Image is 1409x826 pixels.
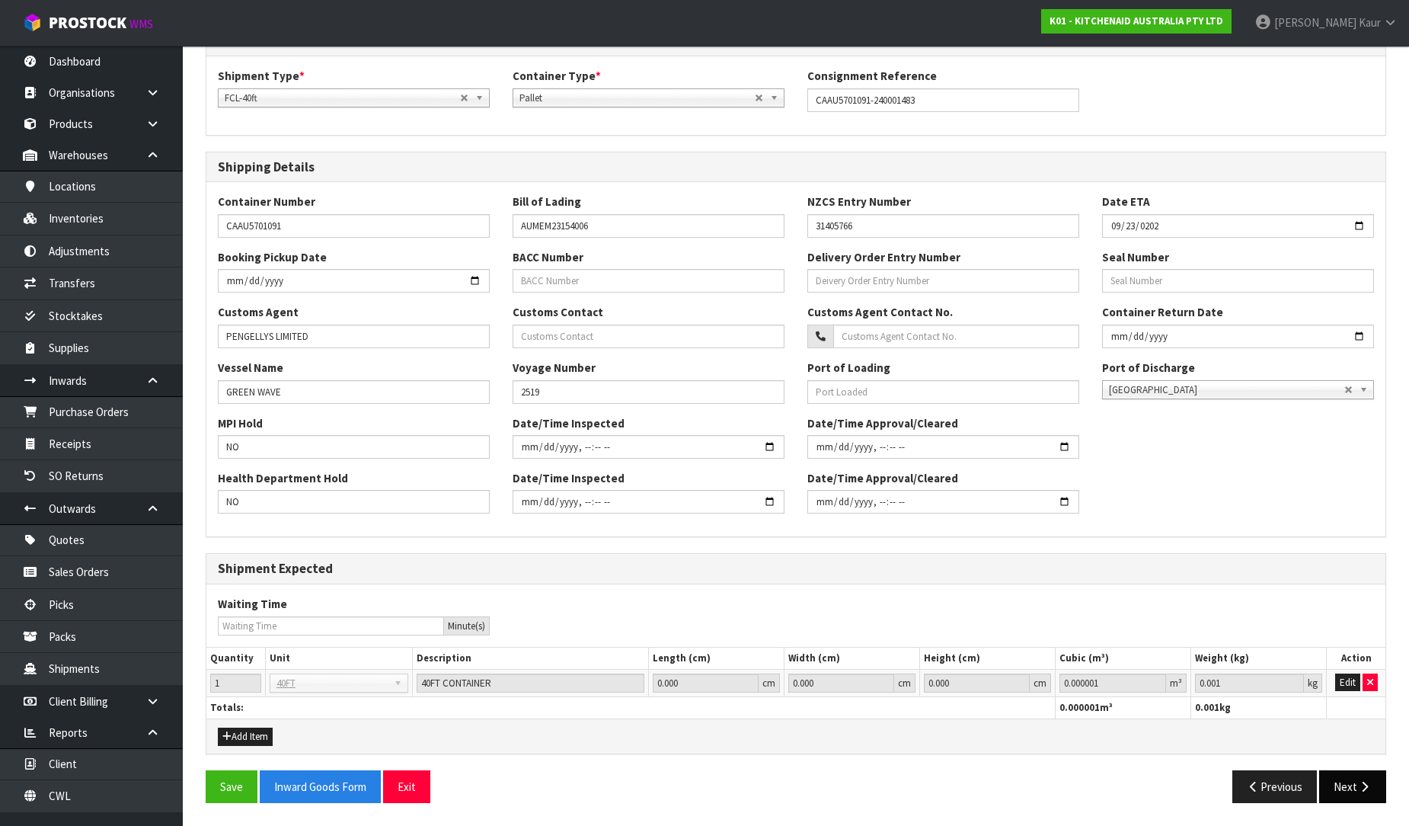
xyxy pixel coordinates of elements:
label: Date ETA [1102,194,1150,210]
label: Customs Contact [513,304,603,320]
div: cm [759,674,780,693]
label: Customs Agent [218,304,299,320]
small: WMS [129,17,153,31]
h3: General Information [218,34,1374,49]
div: kg [1304,674,1322,693]
strong: K01 - KITCHENAID AUSTRALIA PTY LTD [1050,14,1223,27]
input: Weight [1195,674,1304,693]
div: cm [1030,674,1051,693]
span: Shipping Details [206,14,1386,815]
th: Action [1327,648,1385,670]
input: Vessel Name [218,380,490,404]
button: Save [206,770,257,803]
th: kg [1191,696,1327,719]
input: Entry Number [807,214,1079,238]
input: Quantity [210,674,261,693]
label: Booking Pickup Date [218,249,327,265]
input: Voyage Number [513,380,784,404]
button: Next [1319,770,1386,803]
input: Container Number [218,214,490,238]
div: m³ [1166,674,1187,693]
input: Width [788,674,894,693]
input: Date/Time Inspected [513,435,784,459]
label: Shipment Type [218,68,305,84]
span: FCL-40ft [225,89,460,107]
input: Waiting Time [218,616,444,636]
label: Waiting Time [218,596,287,612]
input: Seal Number [1102,269,1374,293]
label: Voyage Number [513,360,596,376]
input: Cont. Bookin Date [218,269,490,293]
th: Description [413,648,649,670]
h3: Shipment Expected [218,562,1374,576]
input: Date/Time Inspected [807,435,1079,459]
input: Deivery Order Entry Number [807,269,1079,293]
label: Health Department Hold [218,470,348,486]
span: Pallet [519,89,755,107]
button: Inward Goods Form [260,770,381,803]
th: m³ [1056,696,1191,719]
input: Port Loaded [807,380,1079,404]
label: Date/Time Approval/Cleared [807,470,958,486]
input: Customs Agent Contact No. [833,325,1079,348]
th: Unit [265,648,413,670]
div: Minute(s) [444,616,490,636]
th: Cubic (m³) [1056,648,1191,670]
label: Date/Time Inspected [513,415,625,431]
label: Container Return Date [1102,304,1223,320]
th: Length (cm) [648,648,784,670]
label: Container Type [513,68,601,84]
label: Consignment Reference [807,68,937,84]
span: Kaur [1359,15,1381,30]
input: BACC Number [513,269,784,293]
label: Bill of Lading [513,194,581,210]
input: Description [417,674,644,693]
label: Delivery Order Entry Number [807,249,960,265]
label: Port of Loading [807,360,890,376]
label: BACC Number [513,249,583,265]
label: Date/Time Inspected [513,470,625,486]
input: Length [653,674,759,693]
label: NZCS Entry Number [807,194,911,210]
input: MPI Hold [218,435,490,459]
input: Consignment Reference [807,88,1079,112]
label: Date/Time Approval/Cleared [807,415,958,431]
button: Previous [1232,770,1318,803]
div: cm [894,674,915,693]
a: K01 - KITCHENAID AUSTRALIA PTY LTD [1041,9,1232,34]
label: Container Number [218,194,315,210]
input: Bill of Lading [513,214,784,238]
button: Exit [383,770,430,803]
input: Date/Time Inspected [513,490,784,514]
span: [PERSON_NAME] [1274,15,1356,30]
input: Customs Contact [513,325,784,348]
h3: Shipping Details [218,160,1374,174]
label: Customs Agent Contact No. [807,304,953,320]
label: Port of Discharge [1102,360,1195,376]
th: Quantity [206,648,265,670]
th: Width (cm) [784,648,920,670]
label: MPI Hold [218,415,263,431]
input: Date/Time Inspected [807,490,1079,514]
label: Seal Number [1102,249,1169,265]
img: cube-alt.png [23,13,42,32]
span: 0.000001 [1059,701,1100,714]
span: ProStock [49,13,126,33]
input: Health Department Hold [218,490,490,514]
input: Customs Agent [218,325,490,348]
button: Edit [1335,674,1360,692]
th: Totals: [206,696,1056,719]
label: Vessel Name [218,360,283,376]
th: Weight (kg) [1191,648,1327,670]
span: [GEOGRAPHIC_DATA] [1109,381,1344,399]
th: Height (cm) [920,648,1056,670]
button: Add Item [218,728,273,746]
input: Container Return Date [1102,325,1374,348]
span: 40FT [276,674,388,693]
span: 0.001 [1195,701,1219,714]
input: Height [924,674,1030,693]
input: Cubic [1059,674,1166,693]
